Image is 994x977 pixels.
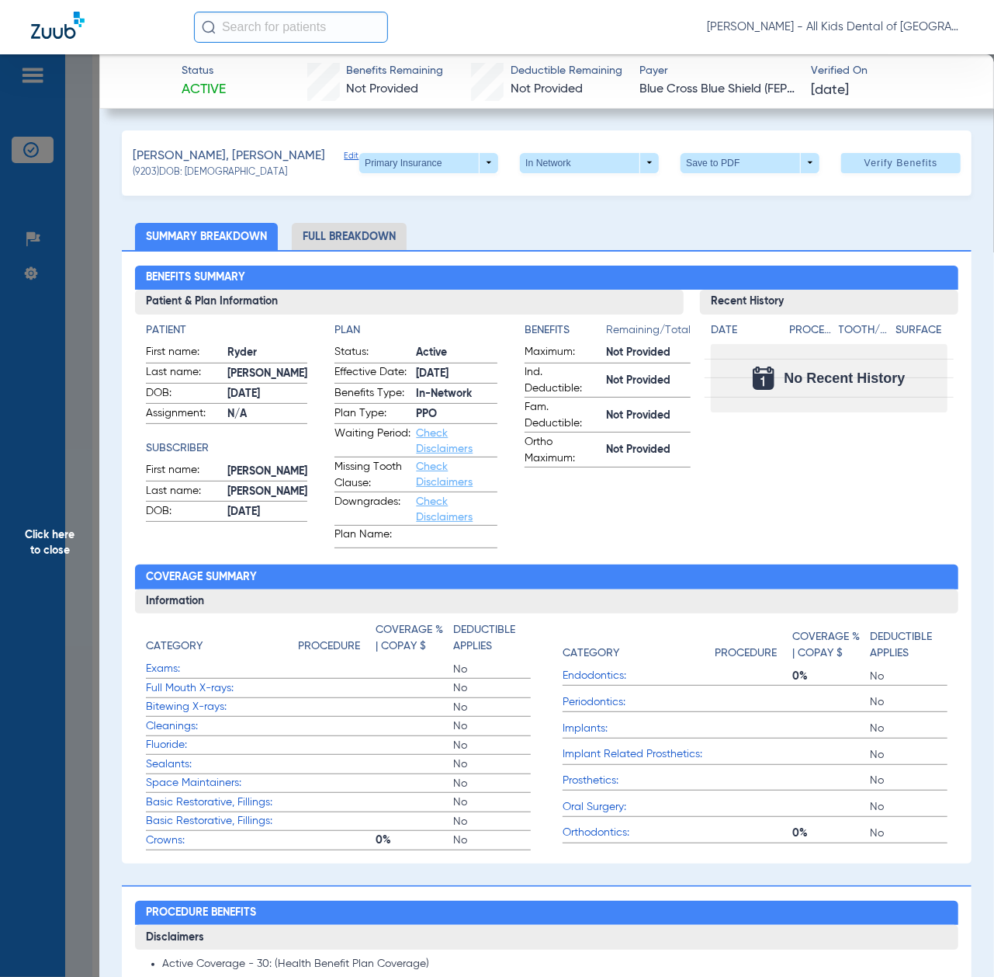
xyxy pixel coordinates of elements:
[453,814,531,829] span: No
[563,721,715,737] span: Implants:
[133,147,325,166] span: [PERSON_NAME], [PERSON_NAME]
[334,494,410,525] span: Downgrades:
[135,901,958,926] h2: Procedure Benefits
[453,718,531,734] span: No
[227,386,307,402] span: [DATE]
[453,776,531,791] span: No
[146,622,298,660] app-breakdown-title: Category
[31,12,85,39] img: Zuub Logo
[453,622,531,660] app-breakdown-title: Deductible Applies
[146,718,298,735] span: Cleanings:
[453,738,531,753] span: No
[416,496,473,523] a: Check Disclaimers
[182,80,226,99] span: Active
[227,504,307,520] span: [DATE]
[606,345,691,361] span: Not Provided
[346,63,443,79] span: Benefits Remaining
[416,461,473,488] a: Check Disclaimers
[864,157,938,169] span: Verify Benefits
[146,322,307,339] h4: Patient
[146,756,298,773] span: Sealants:
[416,345,497,361] span: Active
[334,344,410,363] span: Status:
[606,442,691,458] span: Not Provided
[344,151,358,165] span: Edit
[334,385,410,404] span: Benefits Type:
[194,12,388,43] input: Search for patients
[453,680,531,696] span: No
[707,19,963,35] span: [PERSON_NAME] - All Kids Dental of [GEOGRAPHIC_DATA]
[376,833,453,848] span: 0%
[453,833,531,848] span: No
[811,63,969,79] span: Verified On
[376,622,445,655] h4: Coverage % | Copay $
[563,773,715,789] span: Prosthetics:
[146,794,298,811] span: Basic Restorative, Fillings:
[715,645,777,662] h4: Procedure
[711,322,776,344] app-breakdown-title: Date
[870,622,947,667] app-breakdown-title: Deductible Applies
[146,680,298,697] span: Full Mouth X-rays:
[792,669,870,684] span: 0%
[453,794,531,810] span: No
[146,462,222,481] span: First name:
[792,622,870,667] app-breakdown-title: Coverage % | Copay $
[334,322,497,339] h4: Plan
[895,322,947,339] h4: Surface
[639,63,798,79] span: Payer
[146,440,307,457] h4: Subscriber
[334,426,410,457] span: Waiting Period:
[376,622,453,660] app-breakdown-title: Coverage % | Copay $
[135,565,958,589] h2: Coverage Summary
[298,638,360,655] h4: Procedure
[870,747,947,763] span: No
[453,622,522,655] h4: Deductible Applies
[146,483,222,502] span: Last name:
[753,367,774,390] img: Calendar
[416,366,497,382] span: [DATE]
[227,366,307,382] span: [PERSON_NAME]
[525,322,606,339] h4: Benefits
[298,622,376,660] app-breakdown-title: Procedure
[916,902,994,977] iframe: Chat Widget
[711,322,776,339] h4: Date
[135,223,278,250] li: Summary Breakdown
[511,63,622,79] span: Deductible Remaining
[146,833,298,849] span: Crowns:
[334,364,410,383] span: Effective Date:
[453,662,531,677] span: No
[146,344,222,363] span: First name:
[227,464,307,480] span: [PERSON_NAME]
[525,322,606,344] app-breakdown-title: Benefits
[520,153,659,173] button: In Network
[135,925,958,950] h3: Disclaimers
[334,527,410,548] span: Plan Name:
[792,826,870,841] span: 0%
[146,737,298,753] span: Fluoride:
[135,266,958,290] h2: Benefits Summary
[870,669,947,684] span: No
[146,503,222,522] span: DOB:
[639,80,798,99] span: Blue Cross Blue Shield (FEP BLUE DENTAL)
[133,166,287,180] span: (9203) DOB: [DEMOGRAPHIC_DATA]
[346,83,418,96] span: Not Provided
[182,63,226,79] span: Status
[563,825,715,841] span: Orthodontics:
[227,484,307,500] span: [PERSON_NAME]
[146,638,203,655] h4: Category
[359,153,498,173] button: Primary Insurance
[202,20,216,34] img: Search Icon
[870,799,947,815] span: No
[870,773,947,788] span: No
[839,322,890,344] app-breakdown-title: Tooth/Quad
[135,290,684,315] h3: Patient & Plan Information
[895,322,947,344] app-breakdown-title: Surface
[227,345,307,361] span: Ryder
[525,344,601,363] span: Maximum:
[784,370,905,386] span: No Recent History
[525,364,601,397] span: Ind. Deductible:
[870,694,947,710] span: No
